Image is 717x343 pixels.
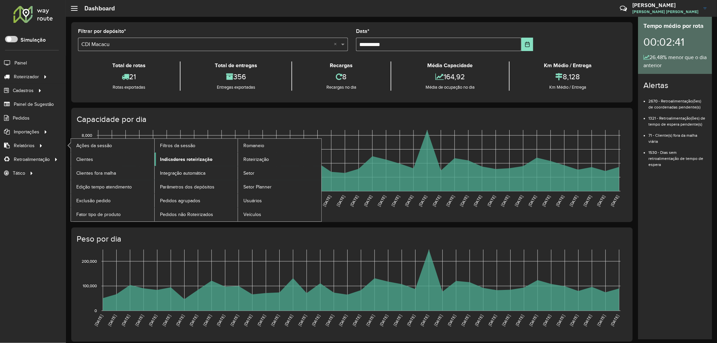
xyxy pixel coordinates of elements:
a: Romaneio [238,139,321,152]
text: [DATE] [542,314,552,327]
text: [DATE] [473,195,483,207]
text: [DATE] [501,314,511,327]
span: Indicadores roteirização [160,156,212,163]
h3: [PERSON_NAME] [632,2,699,8]
text: [DATE] [596,195,606,207]
div: Km Médio / Entrega [511,84,624,91]
li: 2670 - Retroalimentação(ões) de coordenadas pendente(s) [648,93,707,110]
div: Entregas exportadas [182,84,290,91]
div: 21 [80,70,178,84]
text: [DATE] [393,314,402,327]
label: Filtrar por depósito [78,27,126,35]
div: 26,48% menor que o dia anterior [643,53,707,70]
span: Pedidos agrupados [160,197,200,204]
text: [DATE] [556,314,565,327]
text: [DATE] [474,314,484,327]
span: Veículos [243,211,261,218]
text: [DATE] [134,314,144,327]
div: 8,128 [511,70,624,84]
text: [DATE] [488,314,497,327]
span: Filtros da sessão [160,142,195,149]
text: [DATE] [610,195,620,207]
text: [DATE] [162,314,171,327]
span: Usuários [243,197,262,204]
text: [DATE] [216,314,226,327]
span: [PERSON_NAME] [PERSON_NAME] [632,9,699,15]
text: [DATE] [202,314,212,327]
a: Pedidos não Roteirizados [155,208,238,221]
span: Importações [14,128,39,135]
a: Indicadores roteirização [155,153,238,166]
text: [DATE] [148,314,158,327]
li: 71 - Cliente(s) fora da malha viária [648,127,707,144]
a: Ações da sessão [71,139,154,152]
text: 0 [94,308,97,313]
text: [DATE] [541,195,551,207]
div: Recargas [294,61,389,70]
h4: Peso por dia [77,234,626,244]
text: [DATE] [189,314,198,327]
text: [DATE] [352,314,361,327]
text: [DATE] [379,314,389,327]
text: [DATE] [569,195,579,207]
text: [DATE] [583,195,592,207]
text: [DATE] [447,314,456,327]
span: Roteirização [243,156,269,163]
span: Romaneio [243,142,264,149]
text: [DATE] [336,195,346,207]
div: Total de entregas [182,61,290,70]
text: [DATE] [391,195,400,207]
a: Contato Rápido [616,1,631,16]
a: Filtros da sessão [155,139,238,152]
a: Setor Planner [238,180,321,194]
text: [DATE] [406,314,416,327]
text: [DATE] [420,314,430,327]
div: Total de rotas [80,61,178,70]
span: Pedidos [13,115,30,122]
a: Clientes fora malha [71,166,154,180]
text: [DATE] [297,314,307,327]
text: [DATE] [514,195,524,207]
div: Recargas no dia [294,84,389,91]
span: Fator tipo de produto [76,211,121,218]
span: Clientes [76,156,93,163]
a: Fator tipo de produto [71,208,154,221]
h4: Capacidade por dia [77,115,626,124]
text: [DATE] [433,314,443,327]
text: [DATE] [528,195,537,207]
span: Pedidos não Roteirizados [160,211,213,218]
span: Edição tempo atendimento [76,183,132,190]
div: Média Capacidade [393,61,507,70]
a: Exclusão pedido [71,194,154,207]
text: [DATE] [322,195,332,207]
span: Clear all [334,40,340,48]
text: [DATE] [404,195,414,207]
button: Choose Date [521,38,533,51]
div: 00:02:41 [643,31,707,53]
text: [DATE] [569,314,579,327]
h4: Alertas [643,81,707,90]
text: [DATE] [377,195,387,207]
span: Cadastros [13,87,34,94]
text: [DATE] [459,195,469,207]
span: Parâmetros dos depósitos [160,183,214,190]
h2: Dashboard [78,5,115,12]
a: Veículos [238,208,321,221]
label: Simulação [21,36,46,44]
span: Relatórios [14,142,35,149]
text: 100,000 [83,284,97,288]
text: [DATE] [349,195,359,207]
div: Km Médio / Entrega [511,61,624,70]
text: [DATE] [107,314,117,327]
label: Data [356,27,369,35]
span: Painel de Sugestão [14,101,54,108]
a: Clientes [71,153,154,166]
text: [DATE] [311,314,321,327]
text: [DATE] [257,314,267,327]
text: [DATE] [610,314,620,327]
span: Painel [14,59,27,67]
li: 1530 - Dias sem retroalimentação de tempo de espera [648,144,707,168]
text: [DATE] [515,314,524,327]
a: Edição tempo atendimento [71,180,154,194]
text: [DATE] [432,195,441,207]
